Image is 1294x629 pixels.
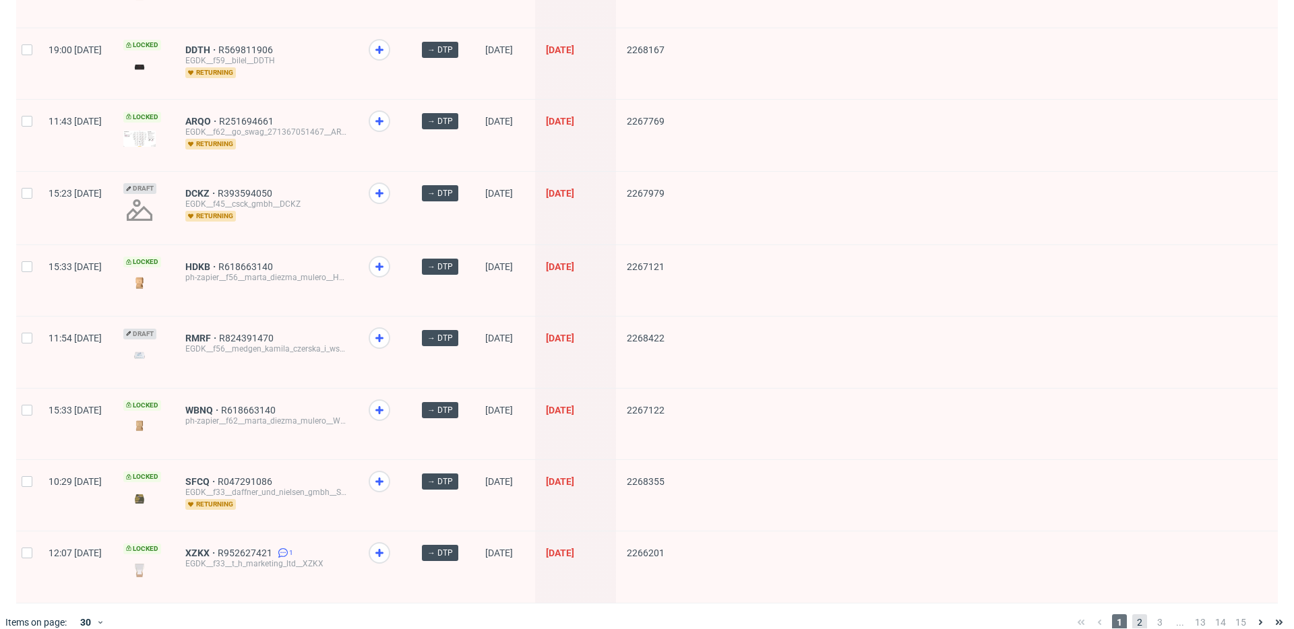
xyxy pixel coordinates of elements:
span: [DATE] [485,476,513,487]
img: version_two_editor_design.png [123,490,156,508]
span: → DTP [427,547,453,559]
span: [DATE] [546,548,574,558]
a: R952627421 [218,548,275,558]
span: [DATE] [485,405,513,416]
span: Locked [123,257,161,267]
span: 15:33 [DATE] [49,261,102,272]
span: [DATE] [546,188,574,199]
span: → DTP [427,187,453,199]
span: Locked [123,471,161,482]
a: DCKZ [185,188,218,199]
span: 2268355 [627,476,665,487]
span: returning [185,499,236,510]
span: 2268422 [627,333,665,343]
a: XZKX [185,548,218,558]
span: [DATE] [485,44,513,55]
div: EGDK__f62__go_swag_271367051467__ARQO [185,127,347,137]
a: 1 [275,548,293,558]
div: EGDK__f56__medgen_kamila_czerska_i_wspolnicy_sp_k__RMRF [185,343,347,354]
span: [DATE] [546,116,574,127]
span: [DATE] [546,476,574,487]
span: Draft [123,329,156,339]
a: SFCQ [185,476,218,487]
div: ph-zapier__f56__marta_diezma_mulero__HDKB [185,272,347,283]
span: → DTP [427,332,453,344]
span: [DATE] [485,116,513,127]
span: [DATE] [546,44,574,55]
span: 2267121 [627,261,665,272]
span: 12:07 [DATE] [49,548,102,558]
a: R251694661 [219,116,276,127]
span: 10:29 [DATE] [49,476,102,487]
span: [DATE] [485,333,513,343]
a: R618663140 [221,405,278,416]
span: 11:54 [DATE] [49,333,102,343]
span: 15:23 [DATE] [49,188,102,199]
span: Draft [123,183,156,194]
a: R393594050 [218,188,275,199]
a: ARQO [185,116,219,127]
a: WBNQ [185,405,221,416]
span: 2266201 [627,548,665,558]
a: R824391470 [219,333,276,343]
span: → DTP [427,115,453,127]
img: no_design.png [123,194,156,226]
span: 2267769 [627,116,665,127]
span: returning [185,139,236,150]
div: EGDK__f33__daffner_und_nielsen_gmbh__SFCQ [185,487,347,498]
img: version_two_editor_design [123,561,156,579]
span: 2268167 [627,44,665,55]
a: HDKB [185,261,218,272]
a: R047291086 [218,476,275,487]
span: Locked [123,112,161,123]
span: 19:00 [DATE] [49,44,102,55]
span: Locked [123,40,161,51]
span: 1 [289,548,293,558]
img: version_two_editor_design [123,58,156,76]
div: ph-zapier__f62__marta_diezma_mulero__WBNQ [185,416,347,426]
img: version_two_editor_design [123,346,156,364]
img: version_two_editor_design [123,275,156,293]
span: [DATE] [546,333,574,343]
div: EGDK__f45__csck_gmbh__DCKZ [185,199,347,209]
span: 2267122 [627,405,665,416]
span: returning [185,67,236,78]
span: 15:33 [DATE] [49,405,102,416]
span: 2267979 [627,188,665,199]
span: [DATE] [485,261,513,272]
span: → DTP [427,404,453,416]
span: [DATE] [546,261,574,272]
div: EGDK__f33__t_h_marketing_ltd__XZKX [185,558,347,569]
span: Items on page: [5,616,67,629]
span: → DTP [427,44,453,56]
span: Locked [123,400,161,411]
a: R618663140 [218,261,276,272]
a: RMRF [185,333,219,343]
span: [DATE] [485,548,513,558]
a: DDTH [185,44,218,55]
img: version_two_editor_design [123,418,156,436]
img: version_two_editor_design.png [123,131,156,147]
span: [DATE] [546,405,574,416]
span: → DTP [427,475,453,488]
span: returning [185,211,236,222]
span: Locked [123,543,161,554]
a: R569811906 [218,44,276,55]
span: 11:43 [DATE] [49,116,102,127]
